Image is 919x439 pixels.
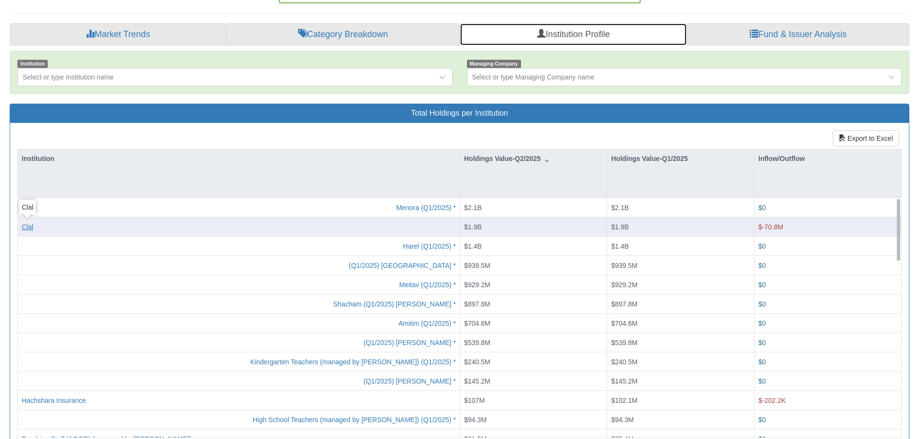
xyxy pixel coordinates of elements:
span: $0 [758,300,766,307]
button: * High School Teachers (managed by [PERSON_NAME]) (Q1/2025) [253,414,456,424]
span: $1.9B [611,223,629,230]
div: Clal [19,200,36,214]
a: Institution Profile [460,23,687,46]
span: $0 [758,319,766,327]
a: Market Trends [10,23,226,46]
span: $0 [758,204,766,212]
span: $0 [758,261,766,269]
button: * [PERSON_NAME] Shacham (Q1/2025) [333,299,456,308]
a: Fund & Issuer Analysis [687,23,909,46]
button: Clal [22,222,33,231]
span: $939.5M [464,261,490,269]
span: $0 [758,338,766,346]
span: Managing Company [467,60,521,68]
span: $102.1M [611,396,637,404]
span: $939.5M [611,261,637,269]
div: Select or type Managing Company name [472,72,595,82]
div: Inflow/Outflow [754,149,901,168]
span: $2.1B [611,204,629,212]
button: * Kindergarten Teachers (managed by [PERSON_NAME]) (Q1/2025) [250,357,456,366]
div: Institution [18,149,460,168]
span: $2.1B [464,204,482,212]
span: $897.8M [464,300,490,307]
span: $539.8M [611,338,637,346]
span: $0 [758,280,766,288]
button: Export to Excel [833,130,899,146]
span: $0 [758,377,766,385]
span: Institution [17,60,48,68]
button: Hachshara Insurance [22,395,86,405]
a: Category Breakdown [226,23,460,46]
span: $107M [464,396,485,404]
span: $1.9B [464,223,482,230]
span: $94.3M [464,415,487,423]
div: Holdings Value-Q1/2025 [607,149,754,168]
button: * Amitim (Q1/2025) [398,318,456,328]
span: $929.2M [464,280,490,288]
span: $704.6M [464,319,490,327]
div: Holdings Value-Q2/2025 [460,149,607,168]
button: * [PERSON_NAME] (Q1/2025) [364,376,456,386]
button: * [GEOGRAPHIC_DATA] (Q1/2025) [349,260,456,270]
h3: Total Holdings per Institution [17,109,902,118]
div: Select or type Institution name [23,72,113,82]
span: $-70.8M [758,223,783,230]
span: $539.8M [464,338,490,346]
span: $240.5M [611,358,637,365]
span: $1.4B [464,242,482,250]
span: $1.4B [611,242,629,250]
span: $145.2M [464,377,490,385]
span: $-202.2K [758,396,786,404]
span: $94.3M [611,415,634,423]
button: * Meitav (Q1/2025) [399,279,456,289]
span: $897.8M [611,300,637,307]
span: $145.2M [611,377,637,385]
span: $0 [758,358,766,365]
button: * [PERSON_NAME] (Q1/2025) [364,337,456,347]
button: * Harel (Q1/2025) [403,241,456,251]
span: $240.5M [464,358,490,365]
span: $929.2M [611,280,637,288]
span: $0 [758,415,766,423]
span: $704.6M [611,319,637,327]
button: * Menora (Q1/2025) [396,203,456,213]
span: $0 [758,242,766,250]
